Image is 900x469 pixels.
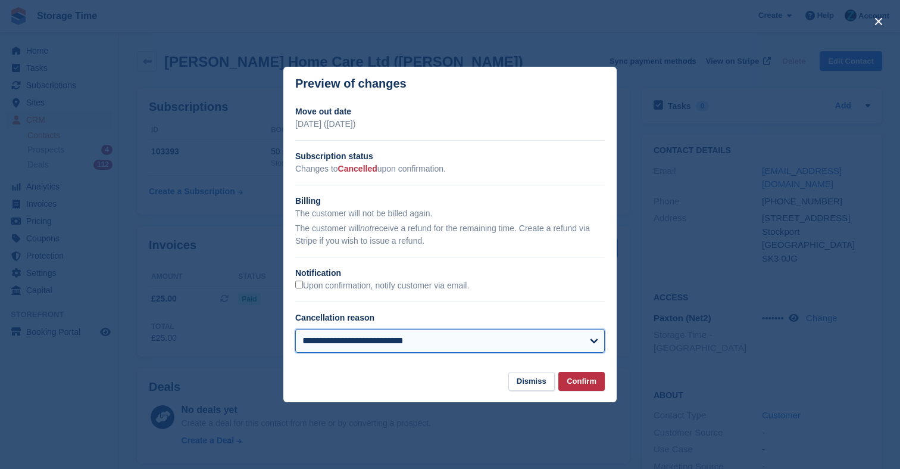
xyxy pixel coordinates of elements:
button: Dismiss [508,372,555,392]
button: Confirm [558,372,605,392]
h2: Move out date [295,105,605,118]
p: Changes to upon confirmation. [295,163,605,175]
p: [DATE] ([DATE]) [295,118,605,131]
p: The customer will not be billed again. [295,207,605,220]
input: Upon confirmation, notify customer via email. [295,281,303,288]
p: The customer will receive a refund for the remaining time. Create a refund via Stripe if you wish... [295,222,605,247]
label: Cancellation reason [295,313,374,322]
h2: Subscription status [295,150,605,163]
span: Cancelled [338,164,377,173]
h2: Notification [295,267,605,279]
label: Upon confirmation, notify customer via email. [295,281,469,291]
button: close [869,12,888,31]
em: not [360,223,371,233]
h2: Billing [295,195,605,207]
p: Preview of changes [295,77,407,91]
